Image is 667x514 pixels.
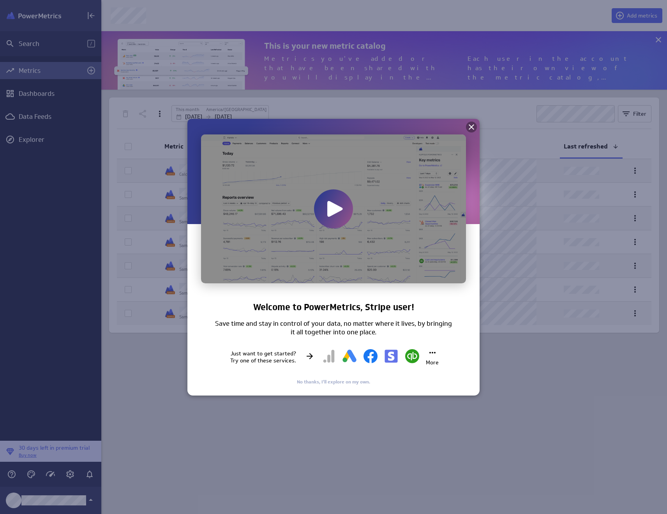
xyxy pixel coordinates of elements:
span: No thanks, I'll explore on my own. [289,374,378,389]
img: image4964431387773605974.png [363,349,378,363]
div: More [426,359,439,366]
a: More [426,348,439,366]
p: Save time and stay in control of your data, no matter where it lives, by bringing it all together... [215,319,452,336]
img: image3543186115594903612.png [342,349,356,363]
img: image6535073217888977942.png [405,349,419,363]
img: image8422675696081492735.png [384,349,398,363]
p: Just want to get started? Try one of these services. [228,350,298,364]
img: image6110240646597907942.png [322,349,336,363]
h2: Welcome to PowerMetrics, Stripe user! [215,301,452,313]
